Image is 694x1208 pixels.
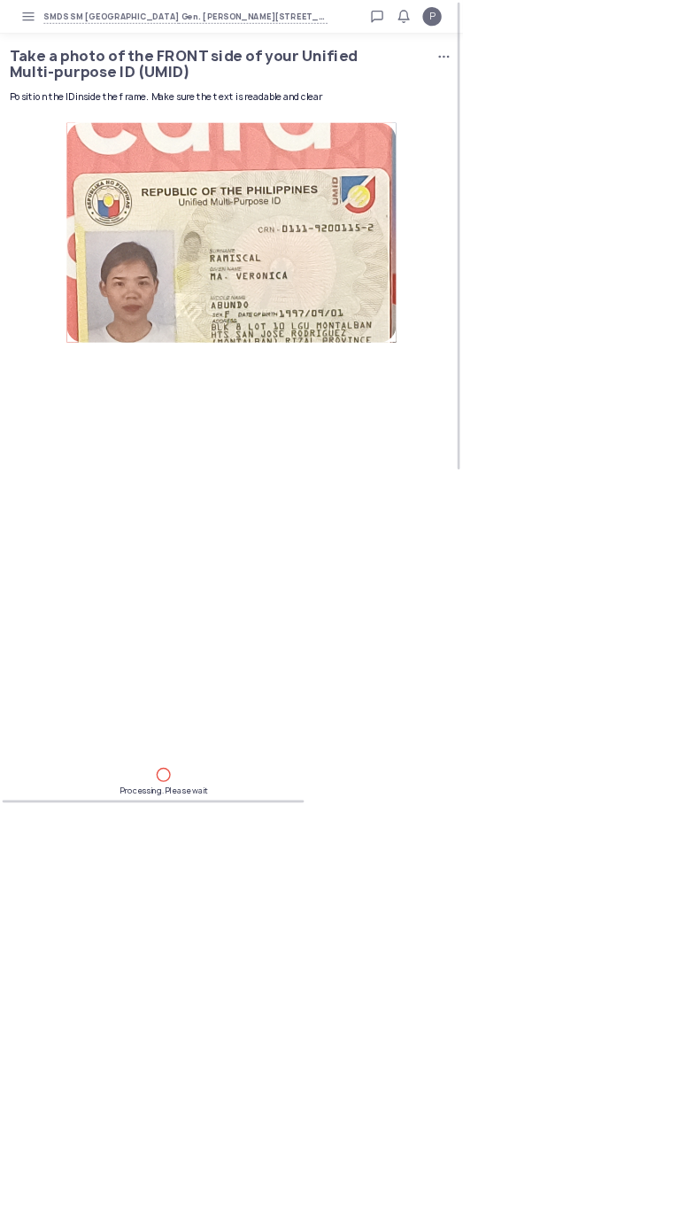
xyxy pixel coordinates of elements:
[644,14,652,35] span: P
[66,15,491,35] button: SMDS SM [GEOGRAPHIC_DATA]Gen. [PERSON_NAME][STREET_ADDRESS]
[268,15,491,35] span: Gen. [PERSON_NAME][STREET_ADDRESS]
[14,135,680,156] div: Position the ID inside the frame. Make sure the text is readable and clear
[180,1176,311,1194] span: Processing. Please wait
[634,11,662,39] button: P
[14,71,562,120] h1: Take a photo of the FRONT side of your Unified Multi-purpose ID (UMID)
[66,15,268,35] span: SMDS SM [GEOGRAPHIC_DATA]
